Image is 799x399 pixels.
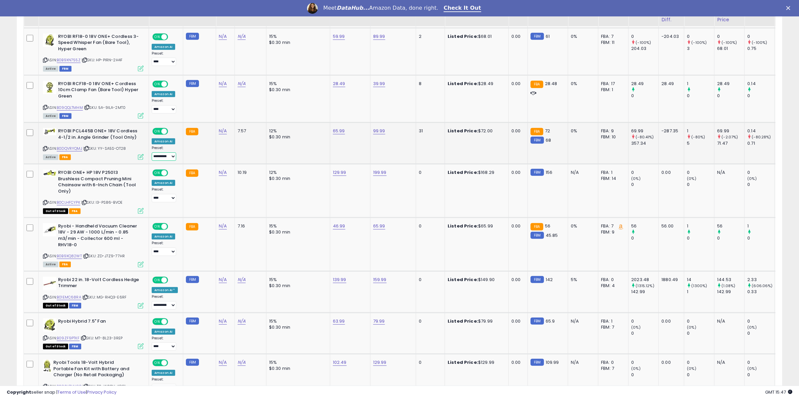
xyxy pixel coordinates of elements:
[448,128,503,134] div: $72.00
[687,81,714,87] div: 1
[661,359,679,365] div: 0.00
[722,283,736,288] small: (1.08%)
[186,170,198,177] small: FBA
[419,359,440,365] div: 0
[747,318,775,324] div: 0
[373,80,385,87] a: 39.99
[601,87,623,93] div: FBM: 1
[333,128,345,134] a: 65.99
[59,262,71,267] span: FBA
[186,80,199,87] small: FBM
[269,40,325,46] div: $0.30 min
[58,170,140,196] b: RYOBI ONE+ HP 18V P25013 Brushless Compact Pruning Mini Chainsaw with 6-Inch Chain (Tool Only)
[43,277,56,290] img: 311QwzkqJzL._SL40_.jpg
[43,170,144,213] div: ASIN:
[269,223,325,229] div: 15%
[57,105,83,111] a: B09QQLTMHM
[636,40,651,45] small: (-100%)
[269,359,325,365] div: 15%
[186,128,198,135] small: FBA
[219,359,227,366] a: N/A
[152,287,178,293] div: Amazon AI *
[153,319,161,324] span: ON
[84,105,126,110] span: | SKU: 5A-9ILA-2MT0
[448,223,503,229] div: $65.99
[337,5,369,11] i: DataHub...
[238,80,246,87] a: N/A
[419,318,440,324] div: 0
[219,276,227,283] a: N/A
[448,277,503,283] div: $149.90
[747,34,775,40] div: 0
[43,66,58,72] span: All listings currently available for purchase on Amazon
[444,5,481,12] a: Check It Out
[636,134,654,140] small: (-80.41%)
[687,93,714,99] div: 0
[571,128,593,134] div: 0%
[752,283,773,288] small: (606.06%)
[631,170,658,176] div: 0
[219,318,227,325] a: N/A
[531,276,544,283] small: FBM
[167,277,178,283] span: OFF
[448,128,478,134] b: Listed Price:
[687,289,714,295] div: 1
[601,81,623,87] div: FBA: 17
[58,223,140,250] b: Ryobi - Handheld Vacuum Cleaner 18V - 29 AW - 1000 L/min - 0.85 m3/min - Collector 600 ml - RHV18-0
[661,223,679,229] div: 56.00
[53,359,135,380] b: Ryobi Tools 18-Volt Hybrid Portable Fan Kit with Battery and Charger (No Retail Packaging)
[153,81,161,87] span: ON
[717,46,744,52] div: 68.01
[153,34,161,40] span: ON
[661,277,679,283] div: 1880.49
[448,34,503,40] div: $68.01
[601,318,623,324] div: FBA: 1
[58,34,140,54] b: RYOBI RF18-0 18V ONE+ Cordless 3-Speed Whisper Fan (Bare Tool), Hyper Green
[747,170,775,176] div: 0
[186,33,199,40] small: FBM
[373,128,385,134] a: 99.99
[419,34,440,40] div: 2
[219,128,227,134] a: N/A
[752,40,767,45] small: (-100%)
[152,180,175,186] div: Amazon AI
[601,134,623,140] div: FBM: 10
[269,87,325,93] div: $0.30 min
[571,170,593,176] div: N/A
[269,229,325,235] div: $0.30 min
[43,262,58,267] span: All listings currently available for purchase on Amazon
[238,276,246,283] a: N/A
[43,303,68,309] span: All listings that are currently out of stock and unavailable for purchase on Amazon
[333,276,346,283] a: 139.99
[631,182,658,188] div: 0
[546,232,558,239] span: 45.85
[531,318,544,325] small: FBM
[687,277,714,283] div: 14
[81,335,122,341] span: | SKU: MT-8L23-3REP
[167,223,178,229] span: OFF
[631,223,658,229] div: 56
[511,170,522,176] div: 0.00
[717,93,744,99] div: 0
[269,128,325,134] div: 12%
[238,223,261,229] div: 7.16
[333,33,345,40] a: 59.99
[152,234,175,240] div: Amazon AI
[419,170,440,176] div: 0
[43,223,56,237] img: 31J0eWoiHRL._SL40_.jpg
[687,46,714,52] div: 3
[448,81,503,87] div: $28.49
[631,81,658,87] div: 28.49
[717,223,744,229] div: 56
[333,318,345,325] a: 63.99
[153,129,161,134] span: ON
[661,318,679,324] div: 0.00
[43,318,56,332] img: 41ejg-uQIbL._SL40_.jpg
[571,34,593,40] div: 0%
[448,170,503,176] div: $168.29
[269,324,325,330] div: $0.30 min
[687,128,714,134] div: 1
[631,325,641,330] small: (0%)
[631,176,641,181] small: (0%)
[186,223,198,230] small: FBA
